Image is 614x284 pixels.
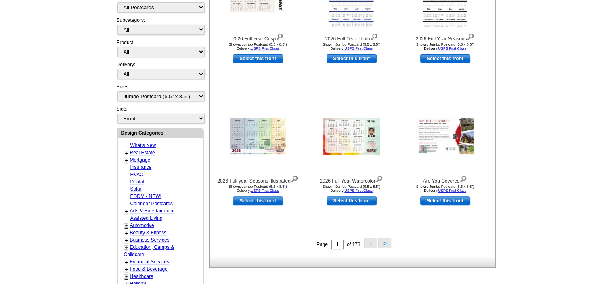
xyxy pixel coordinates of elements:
a: USPS First Class [438,189,466,193]
a: Calendar Postcards [130,201,173,206]
img: 2026 Full Year Watercolor [323,118,380,155]
div: 2026 Full Year Photo [307,32,396,42]
a: use this design [327,196,377,205]
a: USPS First Class [344,189,373,193]
a: USPS First Class [251,46,279,50]
a: Real Estate [130,150,155,156]
a: use this design [233,54,283,63]
a: Mortgage [130,157,151,163]
a: use this design [327,54,377,63]
img: 2026 Full year Seasons Illustrated [230,118,286,154]
a: Arts & Entertainment [130,208,175,214]
a: EDDM - NEW! [130,194,161,199]
div: Shown: Jumbo Postcard (5.5 x 8.5") Delivery: [307,185,396,193]
a: + [125,244,128,251]
a: Automotive [130,223,154,228]
a: Assisted Living [130,215,163,221]
div: Delivery: [117,61,204,83]
img: Are You Covered [417,118,474,154]
div: Shown: Jumbo Postcard (5.5 x 8.5") Delivery: [307,42,396,50]
a: + [125,223,128,229]
a: Food & Beverage [130,266,168,272]
a: use this design [420,196,470,205]
a: + [125,230,128,236]
a: Beauty & Fitness [130,230,167,236]
img: view design details [291,174,298,183]
a: Education, Camps & Childcare [124,244,174,257]
span: of 173 [347,242,360,247]
a: + [125,259,128,265]
iframe: LiveChat chat widget [453,96,614,284]
div: Shown: Jumbo Postcard (5.5 x 8.5") Delivery: [214,185,302,193]
img: view design details [276,32,283,40]
div: Are You Covered [401,174,490,185]
a: Solar [130,186,142,192]
button: > [378,238,391,248]
a: + [125,208,128,215]
div: Shown: Jumbo Postcard (5.5 x 8.5") Delivery: [401,185,490,193]
a: use this design [233,196,283,205]
span: Page [316,242,328,247]
div: Shown: Jumbo Postcard (5.5 x 8.5") Delivery: [401,42,490,50]
div: Design Categories [118,129,203,137]
div: Shown: Jumbo Postcard (5.5 x 8.5") Delivery: [214,42,302,50]
a: + [125,266,128,273]
a: Insurance [130,164,152,170]
div: 2026 Full Year Crisp [214,32,302,42]
img: view design details [467,32,474,40]
img: view design details [370,32,378,40]
div: 2026 Full Year Watercolor [307,174,396,185]
a: Dental [130,179,145,185]
a: + [125,150,128,156]
a: USPS First Class [344,46,373,50]
a: What's New [130,143,156,148]
a: Financial Services [130,259,169,265]
a: + [125,237,128,244]
div: Product: [117,39,204,61]
a: use this design [420,54,470,63]
a: + [125,273,128,280]
div: 2026 Full Year Seasons [401,32,490,42]
a: Healthcare [130,273,153,279]
div: 2026 Full year Seasons Illustrated [214,174,302,185]
button: < [364,238,377,248]
a: USPS First Class [251,189,279,193]
div: Subcategory: [117,17,204,39]
img: view design details [375,174,383,183]
a: Business Services [130,237,170,243]
a: USPS First Class [438,46,466,50]
div: Sizes: [117,83,204,105]
div: Side: [117,105,204,124]
a: + [125,157,128,164]
a: HVAC [130,172,143,177]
